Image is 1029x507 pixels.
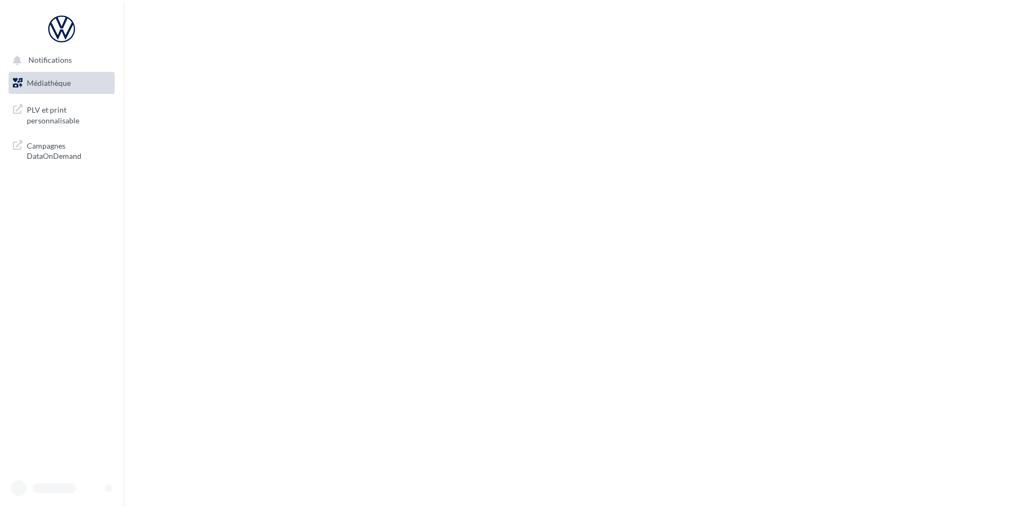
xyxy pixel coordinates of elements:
a: PLV et print personnalisable [6,98,117,130]
a: Médiathèque [6,72,117,94]
span: Médiathèque [27,78,71,87]
span: PLV et print personnalisable [27,102,110,126]
span: Notifications [28,56,72,65]
a: Campagnes DataOnDemand [6,134,117,166]
span: Campagnes DataOnDemand [27,138,110,161]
